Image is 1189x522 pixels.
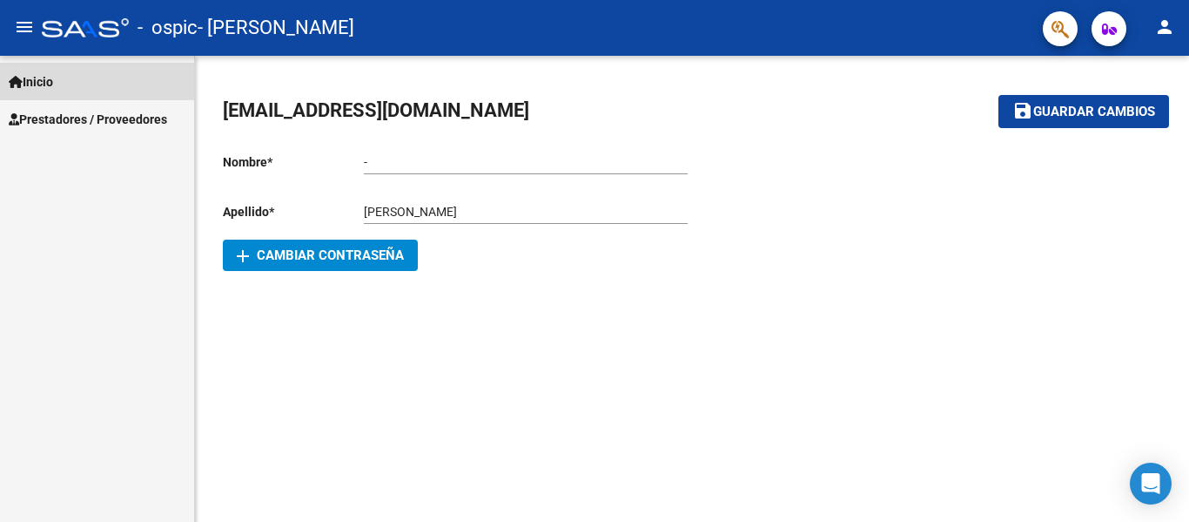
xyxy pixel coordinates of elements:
[14,17,35,37] mat-icon: menu
[998,95,1169,127] button: Guardar cambios
[232,246,253,267] mat-icon: add
[223,240,418,271] button: Cambiar Contraseña
[1154,17,1175,37] mat-icon: person
[1033,105,1155,120] span: Guardar cambios
[9,110,167,129] span: Prestadores / Proveedores
[223,153,364,172] p: Nombre
[223,202,364,221] p: Apellido
[237,247,404,263] span: Cambiar Contraseña
[198,9,354,47] span: - [PERSON_NAME]
[1012,100,1033,121] mat-icon: save
[223,99,529,121] span: [EMAIL_ADDRESS][DOMAIN_NAME]
[138,9,198,47] span: - ospic
[1130,463,1172,505] div: Open Intercom Messenger
[9,72,53,92] span: Inicio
